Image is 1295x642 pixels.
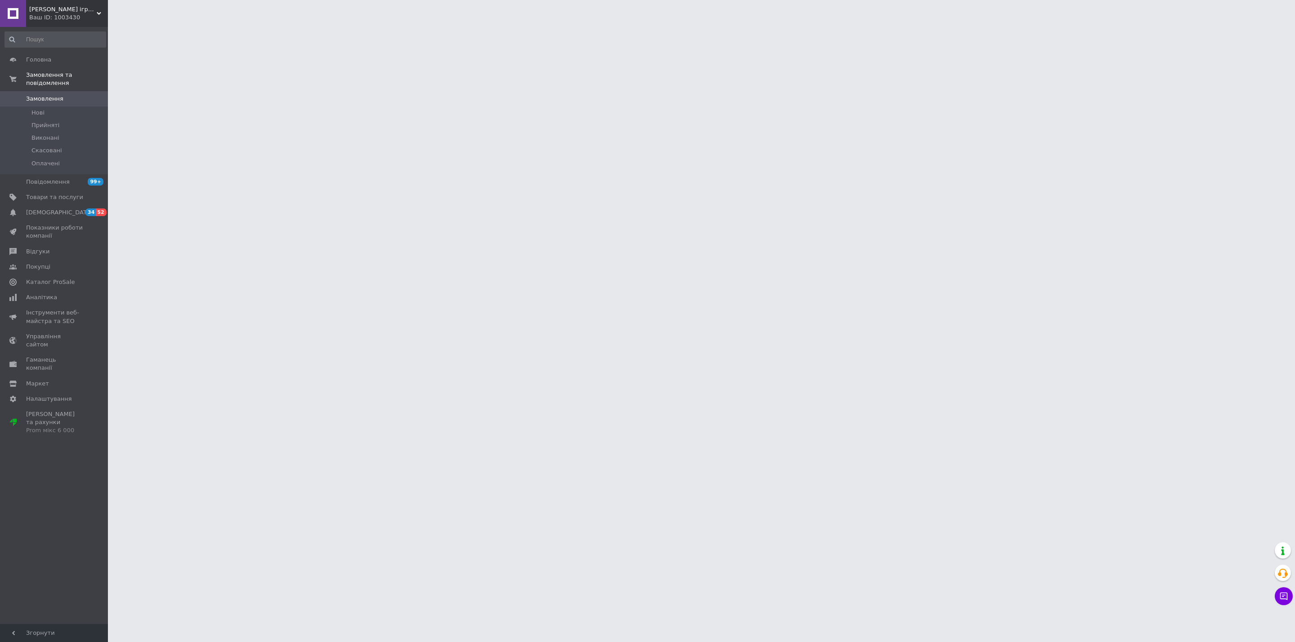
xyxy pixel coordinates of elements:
[31,134,59,142] span: Виконані
[4,31,106,48] input: Пошук
[31,146,62,155] span: Скасовані
[26,395,72,403] span: Налаштування
[26,95,63,103] span: Замовлення
[26,248,49,256] span: Відгуки
[26,410,83,435] span: [PERSON_NAME] та рахунки
[29,5,97,13] span: Магазин ігрових приставок Gamefun
[31,109,45,117] span: Нові
[26,380,49,388] span: Маркет
[1275,587,1293,605] button: Чат з покупцем
[96,208,106,216] span: 52
[26,208,93,217] span: [DEMOGRAPHIC_DATA]
[26,309,83,325] span: Інструменти веб-майстра та SEO
[26,293,57,301] span: Аналітика
[26,278,75,286] span: Каталог ProSale
[26,193,83,201] span: Товари та послуги
[88,178,103,186] span: 99+
[31,159,60,168] span: Оплачені
[26,263,50,271] span: Покупці
[26,426,83,434] div: Prom мікс 6 000
[31,121,59,129] span: Прийняті
[26,178,70,186] span: Повідомлення
[26,356,83,372] span: Гаманець компанії
[29,13,108,22] div: Ваш ID: 1003430
[85,208,96,216] span: 34
[26,71,108,87] span: Замовлення та повідомлення
[26,224,83,240] span: Показники роботи компанії
[26,332,83,349] span: Управління сайтом
[26,56,51,64] span: Головна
